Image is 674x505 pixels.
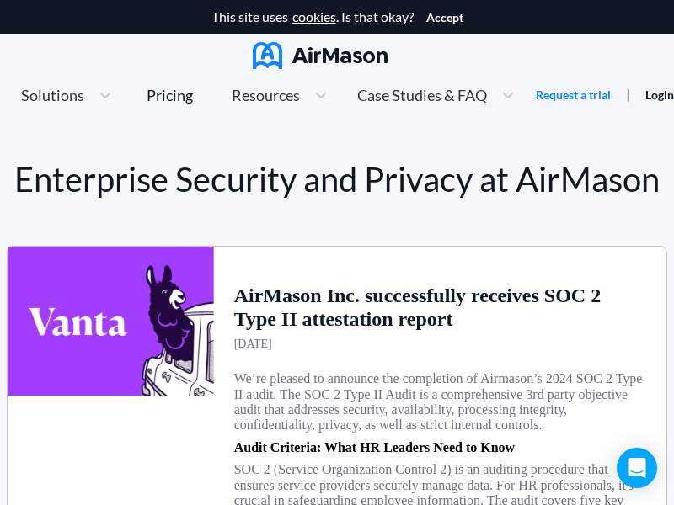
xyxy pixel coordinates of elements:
[536,87,611,104] a: Request a trial
[234,371,646,433] h3: We’re pleased to announce the completion of Airmason’s 2024 SOC 2 Type II audit. The SOC 2 Type I...
[234,284,646,331] h1: AirMason Inc. successfully receives SOC 2 Type II attestation report
[147,88,193,103] div: Pricing
[253,42,388,69] img: AirMason Logo
[21,88,84,103] span: Solutions
[645,88,674,102] a: Login
[626,86,630,102] span: |
[357,88,487,103] span: Case Studies & FAQ
[8,247,214,396] img: Vanta Logo
[426,11,463,24] button: Accept cookies
[232,88,300,103] span: Resources
[292,9,336,24] a: cookies
[7,160,667,199] h1: Enterprise Security and Privacy at AirMason
[234,338,272,351] h3: [DATE]
[234,440,515,455] p: Audit Criteria: What HR Leaders Need to Know
[617,448,657,488] div: Open Intercom Messenger
[147,80,193,110] a: Pricing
